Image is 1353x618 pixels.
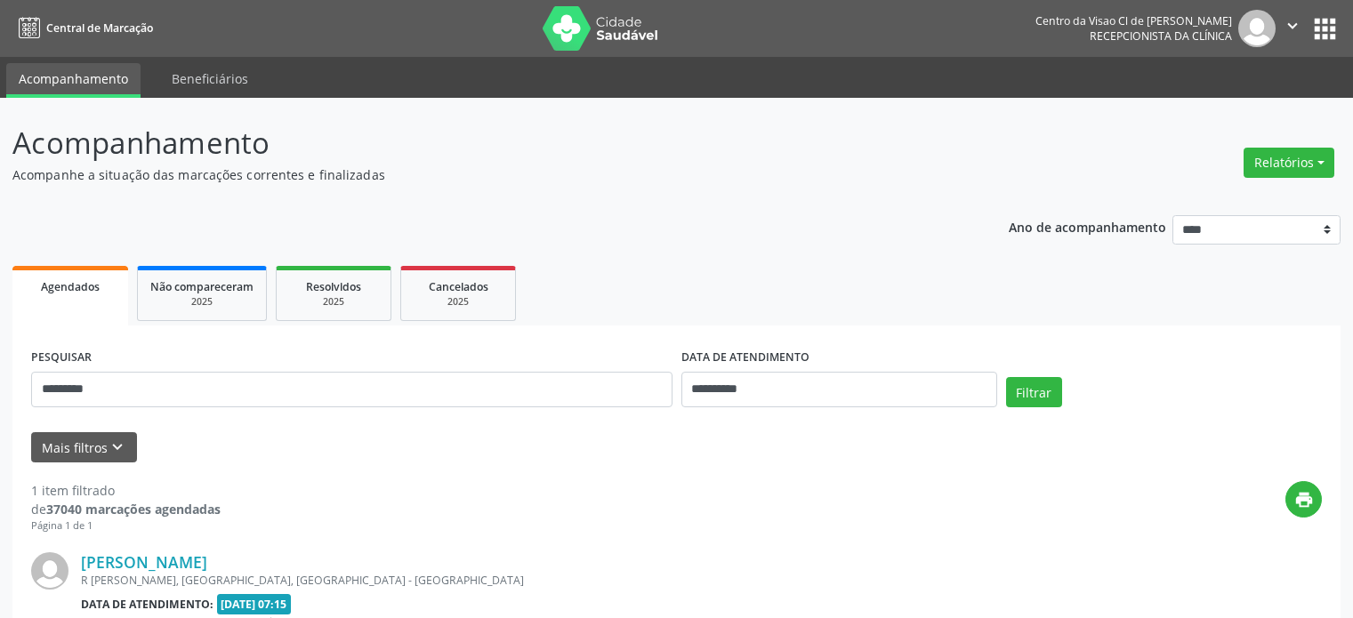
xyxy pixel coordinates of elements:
[31,432,137,463] button: Mais filtroskeyboard_arrow_down
[1283,16,1302,36] i: 
[1276,10,1309,47] button: 
[306,279,361,294] span: Resolvidos
[31,500,221,518] div: de
[1035,13,1232,28] div: Centro da Visao Cl de [PERSON_NAME]
[1309,13,1341,44] button: apps
[12,165,942,184] p: Acompanhe a situação das marcações correntes e finalizadas
[289,295,378,309] div: 2025
[81,597,213,612] b: Data de atendimento:
[1006,377,1062,407] button: Filtrar
[1294,490,1314,510] i: print
[1244,148,1334,178] button: Relatórios
[81,573,1055,588] div: R [PERSON_NAME], [GEOGRAPHIC_DATA], [GEOGRAPHIC_DATA] - [GEOGRAPHIC_DATA]
[46,20,153,36] span: Central de Marcação
[150,295,254,309] div: 2025
[41,279,100,294] span: Agendados
[31,552,68,590] img: img
[12,121,942,165] p: Acompanhamento
[681,344,809,372] label: DATA DE ATENDIMENTO
[1009,215,1166,237] p: Ano de acompanhamento
[150,279,254,294] span: Não compareceram
[12,13,153,43] a: Central de Marcação
[1090,28,1232,44] span: Recepcionista da clínica
[429,279,488,294] span: Cancelados
[1285,481,1322,518] button: print
[217,594,292,614] span: [DATE] 07:15
[414,295,503,309] div: 2025
[159,63,261,94] a: Beneficiários
[81,552,207,572] a: [PERSON_NAME]
[31,481,221,500] div: 1 item filtrado
[1238,10,1276,47] img: img
[31,518,221,534] div: Página 1 de 1
[6,63,141,98] a: Acompanhamento
[46,501,221,518] strong: 37040 marcações agendadas
[31,344,92,372] label: PESQUISAR
[108,437,127,457] i: keyboard_arrow_down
